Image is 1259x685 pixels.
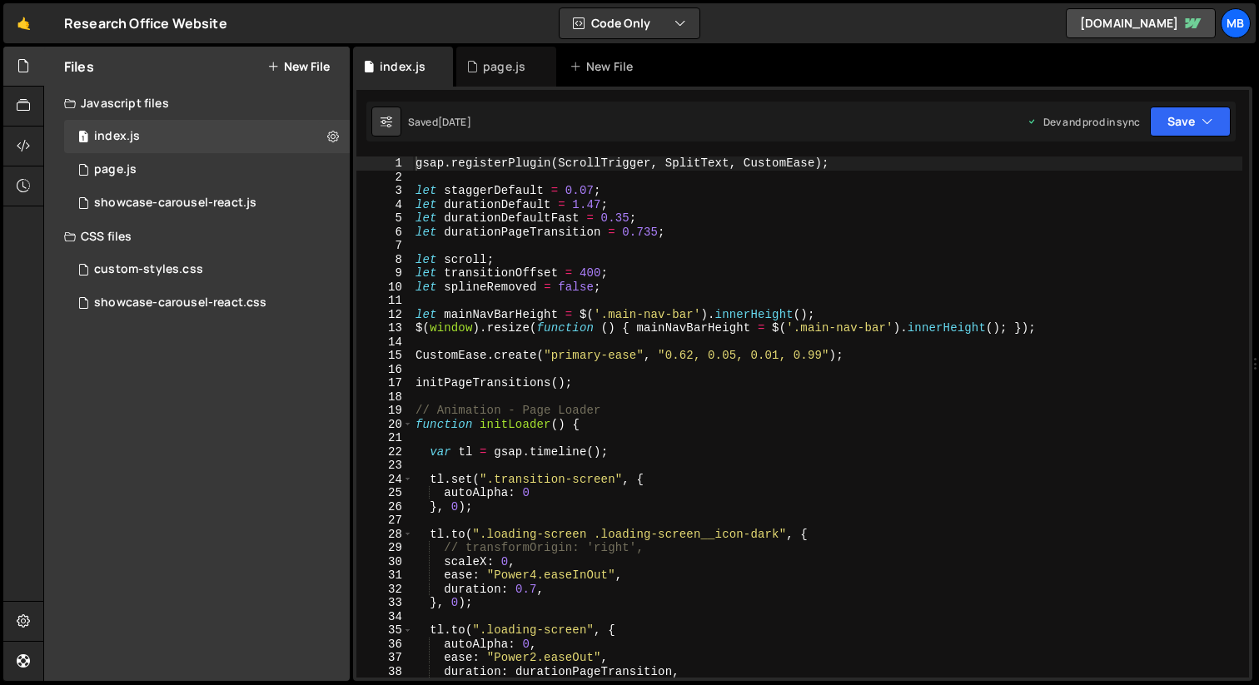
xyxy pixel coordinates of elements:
[1221,8,1251,38] a: MB
[356,596,413,610] div: 33
[64,120,350,153] div: 10476/23765.js
[570,58,639,75] div: New File
[64,57,94,76] h2: Files
[94,262,203,277] div: custom-styles.css
[356,390,413,405] div: 18
[94,295,266,310] div: showcase-carousel-react.css
[356,528,413,542] div: 28
[560,8,699,38] button: Code Only
[44,220,350,253] div: CSS files
[64,153,350,186] div: 10476/23772.js
[1150,107,1231,137] button: Save
[356,623,413,638] div: 35
[1066,8,1216,38] a: [DOMAIN_NAME]
[356,266,413,280] div: 9
[356,253,413,267] div: 8
[438,115,471,129] div: [DATE]
[356,514,413,528] div: 27
[356,239,413,253] div: 7
[356,610,413,624] div: 34
[356,184,413,198] div: 3
[356,583,413,597] div: 32
[94,162,137,177] div: page.js
[44,87,350,120] div: Javascript files
[356,226,413,240] div: 6
[356,651,413,665] div: 37
[356,418,413,432] div: 20
[356,500,413,514] div: 26
[3,3,44,43] a: 🤙
[64,186,350,220] div: 10476/45223.js
[356,541,413,555] div: 29
[94,196,256,211] div: showcase-carousel-react.js
[356,349,413,363] div: 15
[356,308,413,322] div: 12
[356,665,413,679] div: 38
[380,58,425,75] div: index.js
[64,286,350,320] div: 10476/45224.css
[1027,115,1140,129] div: Dev and prod in sync
[356,363,413,377] div: 16
[408,115,471,129] div: Saved
[64,253,350,286] div: 10476/38631.css
[356,198,413,212] div: 4
[356,568,413,583] div: 31
[94,129,140,144] div: index.js
[483,58,525,75] div: page.js
[356,473,413,487] div: 24
[356,280,413,295] div: 10
[356,459,413,473] div: 23
[64,13,227,33] div: Research Office Website
[356,376,413,390] div: 17
[78,132,88,145] span: 1
[356,294,413,308] div: 11
[356,211,413,226] div: 5
[267,60,330,73] button: New File
[356,486,413,500] div: 25
[356,156,413,171] div: 1
[356,555,413,569] div: 30
[356,404,413,418] div: 19
[356,445,413,459] div: 22
[356,321,413,335] div: 13
[356,638,413,652] div: 36
[356,335,413,350] div: 14
[356,431,413,445] div: 21
[356,171,413,185] div: 2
